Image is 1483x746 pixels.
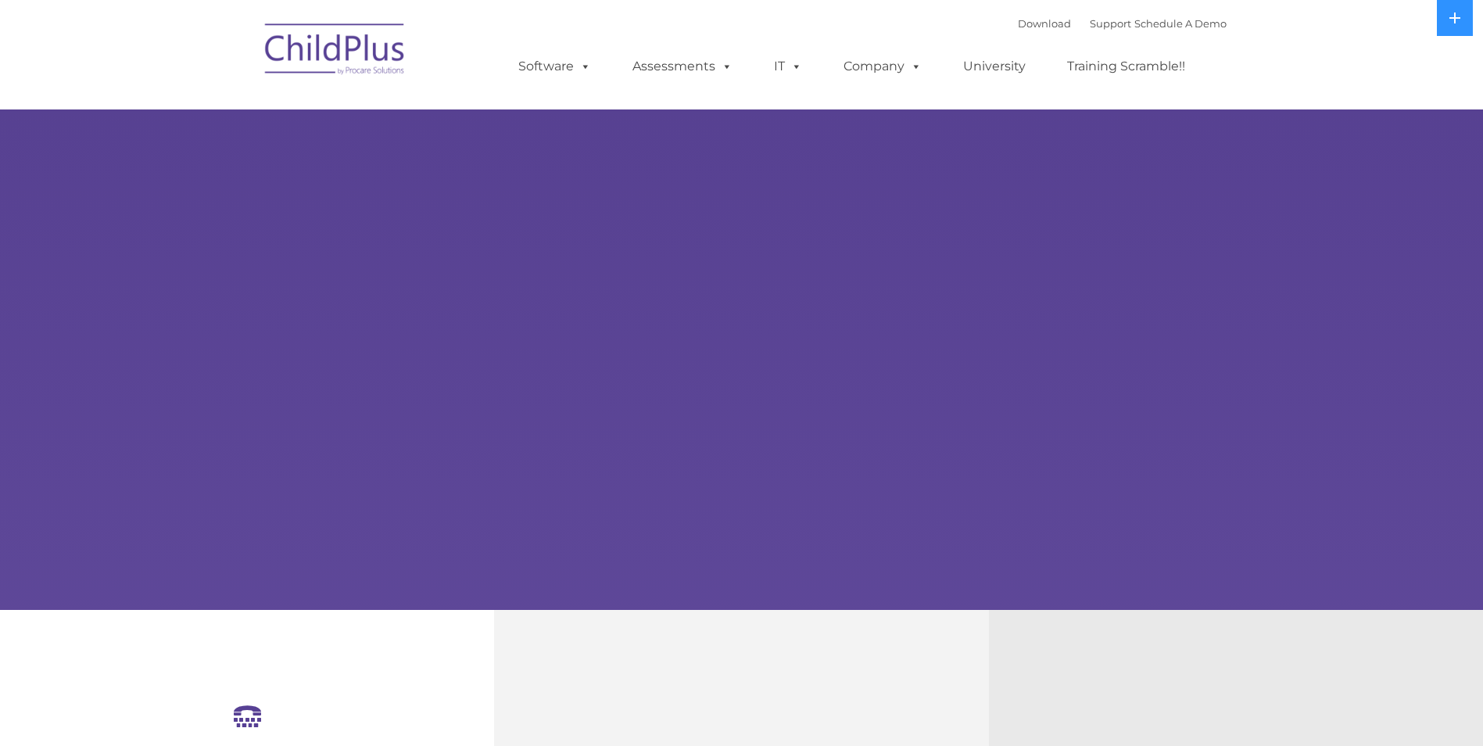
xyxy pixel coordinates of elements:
[1090,17,1131,30] a: Support
[1018,17,1227,30] font: |
[1051,51,1201,82] a: Training Scramble!!
[503,51,607,82] a: Software
[617,51,748,82] a: Assessments
[1018,17,1071,30] a: Download
[758,51,818,82] a: IT
[828,51,937,82] a: Company
[947,51,1041,82] a: University
[1134,17,1227,30] a: Schedule A Demo
[257,13,414,91] img: ChildPlus by Procare Solutions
